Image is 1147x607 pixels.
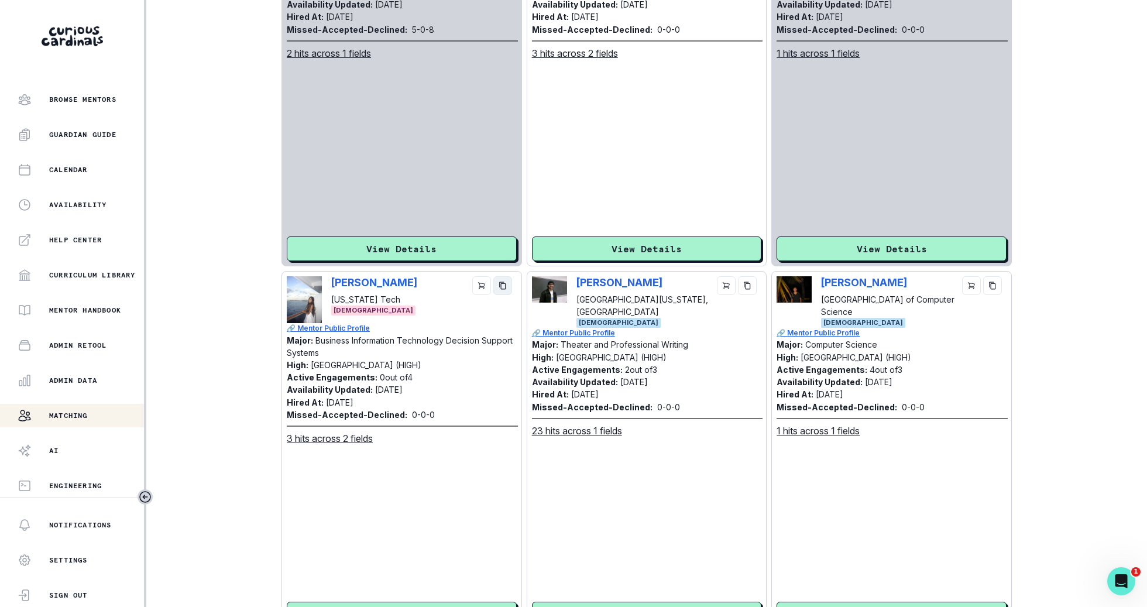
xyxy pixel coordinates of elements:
[532,377,618,387] p: Availability Updated:
[865,377,892,387] p: [DATE]
[532,339,558,349] p: Major:
[49,200,107,210] p: Availability
[287,431,373,445] u: 3 hits across 2 fields
[777,236,1007,261] button: View Details
[738,276,757,295] button: copy
[532,236,762,261] button: View Details
[49,130,116,139] p: Guardian Guide
[493,276,512,295] button: copy
[287,385,373,395] p: Availability Updated:
[49,306,121,315] p: Mentor Handbook
[777,424,860,438] u: 1 hits across 1 fields
[287,397,324,407] p: Hired At:
[777,365,867,375] p: Active Engagements:
[777,276,812,303] img: Picture of Pratick Kafley
[777,401,897,413] p: Missed-Accepted-Declined:
[49,95,116,104] p: Browse Mentors
[816,389,843,399] p: [DATE]
[412,409,435,421] p: 0 - 0 - 0
[657,401,680,413] p: 0 - 0 - 0
[532,401,653,413] p: Missed-Accepted-Declined:
[49,591,88,600] p: Sign Out
[412,23,434,36] p: 5 - 0 - 8
[816,12,843,22] p: [DATE]
[287,236,517,261] button: View Details
[331,306,415,315] span: [DEMOGRAPHIC_DATA]
[717,276,736,295] button: cart
[287,372,377,382] p: Active Engagements:
[311,360,421,370] p: [GEOGRAPHIC_DATA] (HIGH)
[777,389,813,399] p: Hired At:
[821,276,918,289] p: [PERSON_NAME]
[777,23,897,36] p: Missed-Accepted-Declined:
[287,12,324,22] p: Hired At:
[983,276,1002,295] button: copy
[287,23,407,36] p: Missed-Accepted-Declined:
[1131,567,1141,577] span: 1
[532,276,567,303] img: Picture of Sheldon Skoboloff
[1107,567,1135,595] iframe: Intercom live chat
[287,335,313,345] p: Major:
[620,377,648,387] p: [DATE]
[287,409,407,421] p: Missed-Accepted-Declined:
[576,318,661,328] span: [DEMOGRAPHIC_DATA]
[571,12,599,22] p: [DATE]
[777,339,803,349] p: Major:
[287,323,518,334] a: 🔗 Mentor Public Profile
[380,372,413,382] p: 0 out of 4
[287,46,371,60] u: 2 hits across 1 fields
[902,23,925,36] p: 0 - 0 - 0
[532,12,569,22] p: Hired At:
[49,446,59,455] p: AI
[902,401,925,413] p: 0 - 0 - 0
[821,318,905,328] span: [DEMOGRAPHIC_DATA]
[532,389,569,399] p: Hired At:
[532,46,618,60] u: 3 hits across 2 fields
[326,12,353,22] p: [DATE]
[962,276,981,295] button: cart
[287,335,513,358] p: Business Information Technology Decision Support Systems
[49,376,97,385] p: Admin Data
[532,365,623,375] p: Active Engagements:
[472,276,491,295] button: cart
[331,276,417,289] p: [PERSON_NAME]
[805,339,877,349] p: Computer Science
[532,352,554,362] p: High:
[777,328,1008,338] a: 🔗 Mentor Public Profile
[777,12,813,22] p: Hired At:
[49,235,102,245] p: Help Center
[532,328,763,338] a: 🔗 Mentor Public Profile
[777,377,863,387] p: Availability Updated:
[326,397,353,407] p: [DATE]
[777,46,860,60] u: 1 hits across 1 fields
[49,481,102,491] p: Engineering
[576,293,713,318] p: [GEOGRAPHIC_DATA][US_STATE], [GEOGRAPHIC_DATA]
[821,293,957,318] p: [GEOGRAPHIC_DATA] of Computer Science
[49,411,88,420] p: Matching
[532,424,622,438] u: 23 hits across 1 fields
[777,352,798,362] p: High:
[49,341,107,350] p: Admin Retool
[287,360,308,370] p: High:
[870,365,902,375] p: 4 out of 3
[49,555,88,565] p: Settings
[49,165,88,174] p: Calendar
[657,23,680,36] p: 0 - 0 - 0
[576,276,673,289] p: [PERSON_NAME]
[49,520,112,530] p: Notifications
[561,339,688,349] p: Theater and Professional Writing
[138,489,153,505] button: Toggle sidebar
[801,352,911,362] p: [GEOGRAPHIC_DATA] (HIGH)
[532,23,653,36] p: Missed-Accepted-Declined:
[556,352,667,362] p: [GEOGRAPHIC_DATA] (HIGH)
[625,365,657,375] p: 2 out of 3
[375,385,403,395] p: [DATE]
[49,270,136,280] p: Curriculum Library
[571,389,599,399] p: [DATE]
[287,276,322,323] img: Picture of Anisha Giri
[331,293,417,306] p: [US_STATE] Tech
[42,26,103,46] img: Curious Cardinals Logo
